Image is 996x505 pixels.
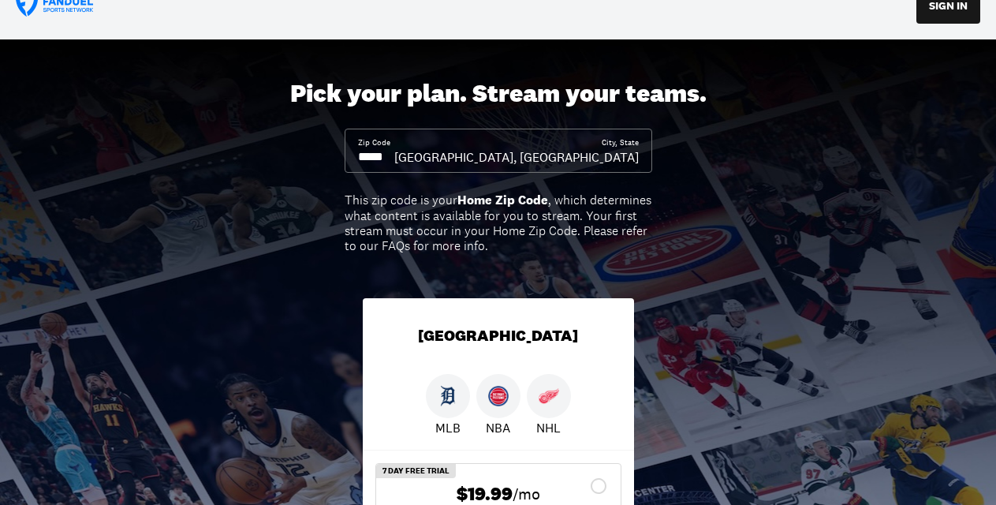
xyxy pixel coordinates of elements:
[486,418,510,437] p: NBA
[358,137,390,148] div: Zip Code
[394,148,639,166] div: [GEOGRAPHIC_DATA], [GEOGRAPHIC_DATA]
[345,193,652,253] div: This zip code is your , which determines what content is available for you to stream. Your first ...
[363,298,634,374] div: [GEOGRAPHIC_DATA]
[513,483,540,505] span: /mo
[488,386,509,406] img: Pistons
[438,386,458,406] img: Tigers
[435,418,461,437] p: MLB
[602,137,639,148] div: City, State
[539,386,559,406] img: Red Wings
[457,192,548,208] b: Home Zip Code
[536,418,561,437] p: NHL
[376,464,456,478] div: 7 Day Free Trial
[290,79,707,109] div: Pick your plan. Stream your teams.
